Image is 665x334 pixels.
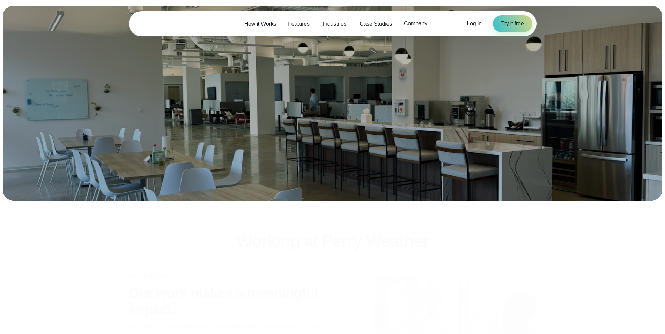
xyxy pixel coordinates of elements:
[244,20,276,28] span: How it Works
[404,20,427,28] span: Company
[501,20,524,28] span: Try it free
[467,20,481,28] a: Log in
[354,17,398,31] a: Case Studies
[467,21,481,26] span: Log in
[323,20,346,28] span: Industries
[238,17,282,31] a: How it Works
[288,20,310,28] span: Features
[493,15,532,32] a: Try it free
[360,20,392,28] span: Case Studies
